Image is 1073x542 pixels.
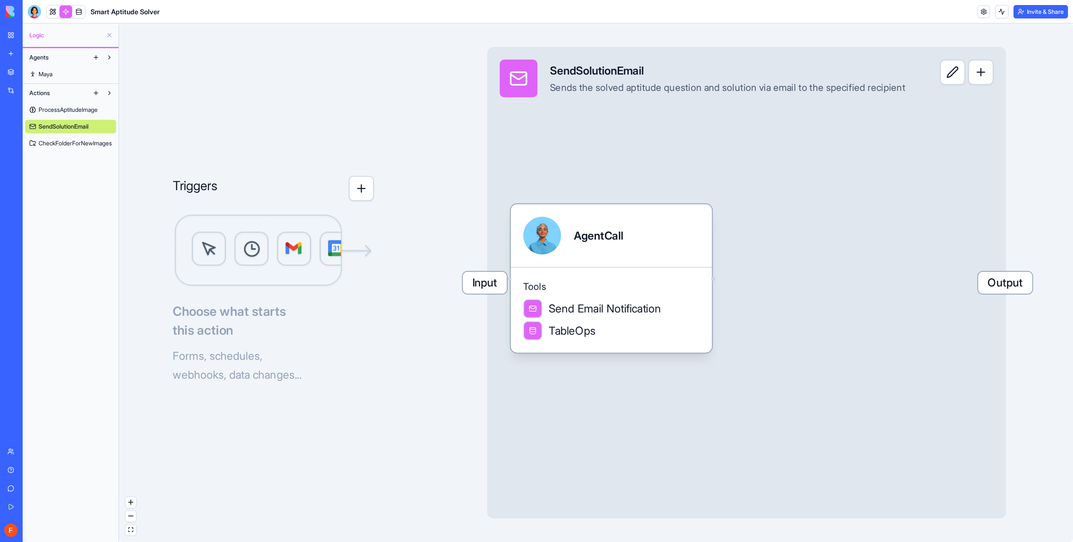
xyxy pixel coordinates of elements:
[487,47,1006,518] div: InputSendSolutionEmailSends the solved aptitude question and solution via email to the specified ...
[25,51,89,64] button: Agents
[29,31,103,39] span: Logic
[549,323,596,339] span: TableOps
[550,82,905,94] div: Sends the solved aptitude question and solution via email to the specified recipient
[574,228,623,244] div: AgentCall
[549,301,661,317] span: Send Email Notification
[173,302,374,339] span: Choose what starts this action
[25,103,116,116] a: ProcessAptitudeImage
[173,126,374,384] div: TriggersLogicChoose what startsthis actionForms, schedules,webhooks, data changes...
[29,89,50,97] span: Actions
[125,497,136,508] button: zoom in
[463,272,507,294] span: Input
[25,137,116,150] a: CheckFolderForNewImages
[173,176,218,201] p: Triggers
[523,280,699,293] span: Tools
[173,349,302,381] span: Forms, schedules, webhooks, data changes...
[550,63,905,79] div: SendSolutionEmail
[6,6,58,18] img: logo
[91,7,160,17] span: Smart Aptitude Solver
[25,86,89,100] button: Actions
[39,106,98,114] span: ProcessAptitudeImage
[25,67,116,81] a: Maya
[511,204,712,353] div: AgentCallToolsSend Email NotificationTableOps
[173,214,374,289] img: Logic
[4,524,18,537] img: ACg8ocIREiN4b7nep79NXl5C2QvM5OILa-mwVPgoeF19UtlKNFLJTw=s96-c
[25,120,116,133] a: SendSolutionEmail
[29,53,49,62] span: Agents
[125,524,136,536] button: fit view
[1013,5,1068,18] button: Invite & Share
[39,122,88,131] span: SendSolutionEmail
[978,272,1032,294] span: Output
[39,70,52,78] span: Maya
[39,139,112,147] span: CheckFolderForNewImages
[125,511,136,522] button: zoom out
